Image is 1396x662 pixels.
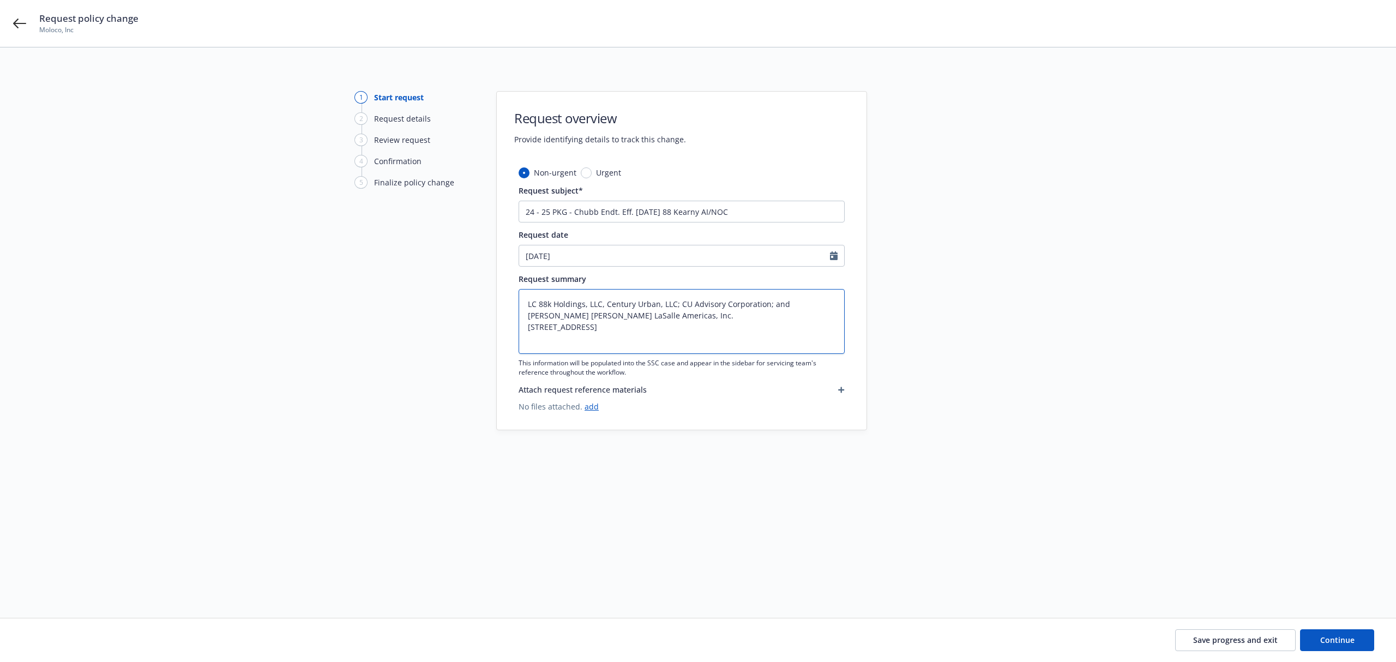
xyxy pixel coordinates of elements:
[354,176,368,189] div: 5
[519,185,583,196] span: Request subject*
[1320,635,1355,645] span: Continue
[354,155,368,167] div: 4
[1300,629,1374,651] button: Continue
[596,167,621,178] span: Urgent
[519,401,845,412] span: No files attached.
[354,91,368,104] div: 1
[519,274,586,284] span: Request summary
[39,12,139,25] span: Request policy change
[519,289,845,354] textarea: LC 88k Holdings, LLC, Century Urban, LLC; CU Advisory Corporation; and [PERSON_NAME] [PERSON_NAME...
[519,201,845,222] input: The subject will appear in the summary list view for quick reference.
[830,251,838,260] svg: Calendar
[534,167,576,178] span: Non-urgent
[1175,629,1296,651] button: Save progress and exit
[354,134,368,146] div: 3
[354,112,368,125] div: 2
[374,113,431,124] div: Request details
[585,401,599,412] a: add
[374,134,430,146] div: Review request
[374,177,454,188] div: Finalize policy change
[519,245,830,266] input: MM/DD/YYYY
[581,167,592,178] input: Urgent
[1193,635,1278,645] span: Save progress and exit
[519,167,529,178] input: Non-urgent
[519,358,845,377] span: This information will be populated into the SSC case and appear in the sidebar for servicing team...
[514,109,686,127] h1: Request overview
[514,134,686,145] span: Provide identifying details to track this change.
[374,92,424,103] div: Start request
[39,25,139,35] span: Moloco, Inc
[519,230,568,240] span: Request date
[374,155,422,167] div: Confirmation
[519,384,647,395] span: Attach request reference materials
